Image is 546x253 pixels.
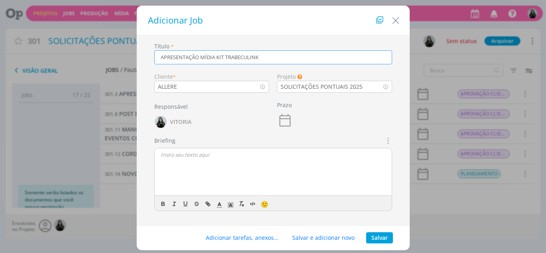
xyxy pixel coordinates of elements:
[366,232,393,243] button: Salvar
[170,119,191,125] span: VITORIA
[261,200,269,209] span: 🙂
[225,199,236,209] span: Cor de Fundo
[201,232,284,243] button: Adicionar tarefas, anexos...
[154,102,188,111] label: Responsável
[277,101,292,109] label: Prazo
[154,42,169,50] label: Título
[287,232,360,243] button: Salvar e adicionar novo
[154,136,175,145] label: Briefing
[154,72,269,81] div: Cliente
[145,14,402,27] h1: Adicionar Job
[277,72,392,81] div: Projeto
[155,116,167,128] img: V
[154,114,192,130] button: VVITORIA
[259,199,270,209] button: 🙂
[214,199,225,209] span: Cor do Texto
[137,6,410,250] div: dialog
[281,82,364,91] div: SOLICITAÇÕES PONTUAIS 2025
[390,11,402,27] button: Close
[155,82,179,91] div: ALLERE
[158,82,179,91] div: ALLERE
[277,82,364,91] div: SOLICITAÇÕES PONTUAIS 2025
